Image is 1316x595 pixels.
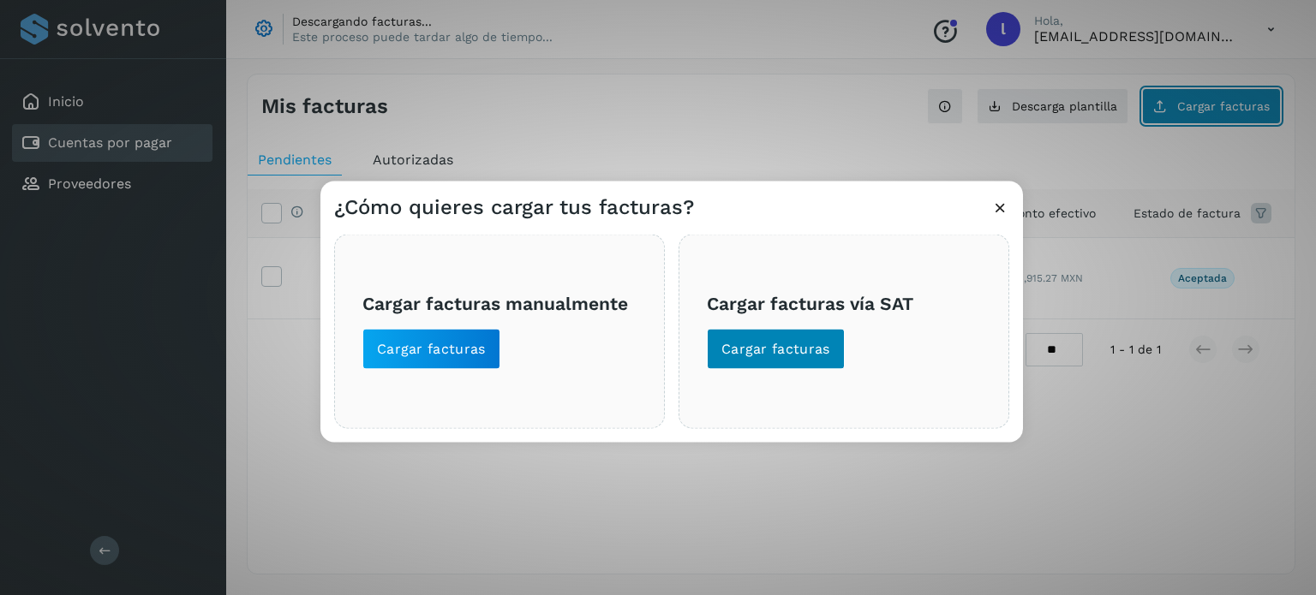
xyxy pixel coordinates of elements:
span: Cargar facturas [721,339,830,358]
button: Cargar facturas [362,328,500,369]
button: Cargar facturas [707,328,845,369]
span: Cargar facturas [377,339,486,358]
h3: ¿Cómo quieres cargar tus facturas? [334,194,694,219]
h3: Cargar facturas manualmente [362,293,637,314]
h3: Cargar facturas vía SAT [707,293,981,314]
